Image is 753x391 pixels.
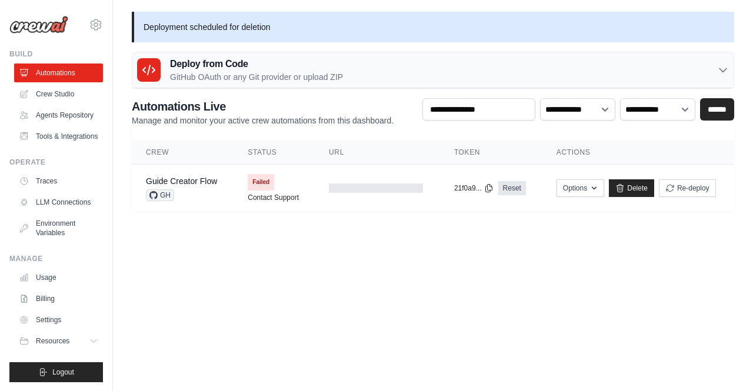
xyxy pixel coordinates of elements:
a: Guide Creator Flow [146,176,217,186]
h2: Automations Live [132,98,394,115]
span: Resources [36,336,69,346]
button: Options [557,179,604,197]
a: Environment Variables [14,214,103,242]
p: GitHub OAuth or any Git provider or upload ZIP [170,71,343,83]
div: Manage [9,254,103,263]
button: Resources [14,332,103,350]
th: Status [234,141,315,165]
a: Crew Studio [14,85,103,103]
h3: Deploy from Code [170,57,343,71]
button: 21f0a9... [454,183,494,193]
a: Contact Support [248,193,299,202]
button: Re-deploy [659,179,716,197]
a: Traces [14,172,103,191]
p: Manage and monitor your active crew automations from this dashboard. [132,115,394,126]
button: Logout [9,362,103,382]
a: Reset [498,181,526,195]
th: Crew [132,141,234,165]
th: URL [315,141,440,165]
a: LLM Connections [14,193,103,212]
a: Agents Repository [14,106,103,125]
a: Delete [609,179,654,197]
span: Logout [52,367,74,377]
a: Automations [14,64,103,82]
div: Operate [9,158,103,167]
p: Deployment scheduled for deletion [132,12,734,42]
a: Usage [14,268,103,287]
th: Token [440,141,542,165]
a: Billing [14,289,103,308]
a: Tools & Integrations [14,127,103,146]
span: GH [146,189,174,201]
img: Logo [9,16,68,34]
th: Actions [542,141,734,165]
a: Settings [14,310,103,329]
span: Failed [248,174,274,191]
div: Build [9,49,103,59]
